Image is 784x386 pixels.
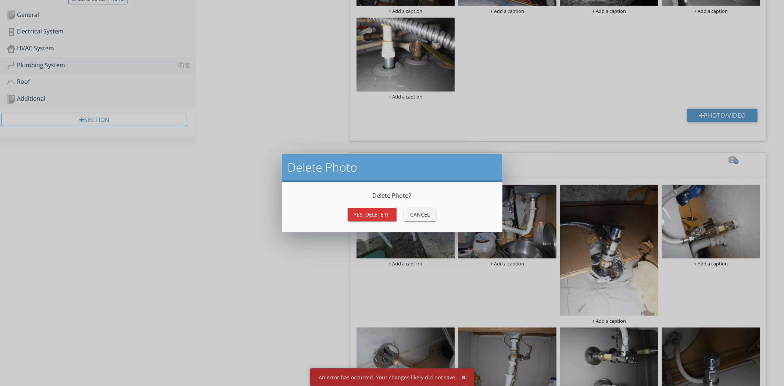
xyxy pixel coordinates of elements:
h2: Delete Photo [288,160,497,175]
div: Cancel [410,211,430,218]
div: Yes, Delete it! [354,211,391,218]
button: Yes, Delete it! [348,208,397,221]
button: Cancel [404,208,436,221]
p: Delete Photo ? [291,191,494,200]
